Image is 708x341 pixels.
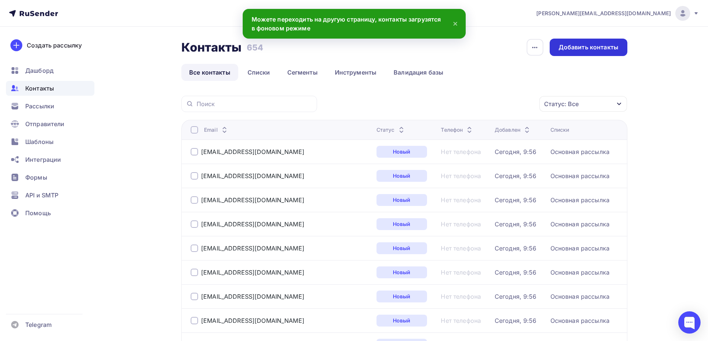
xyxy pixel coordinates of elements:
a: Новый [376,291,427,302]
a: Сегодня, 9:56 [495,245,537,252]
a: Основная рассылка [550,196,610,204]
a: [EMAIL_ADDRESS][DOMAIN_NAME] [201,293,304,300]
a: Новый [376,218,427,230]
span: Контакты [25,84,54,93]
a: Сегодня, 9:56 [495,148,537,155]
a: [EMAIL_ADDRESS][DOMAIN_NAME] [201,269,304,276]
a: Дашборд [6,63,94,78]
a: Нет телефона [441,220,481,228]
a: [EMAIL_ADDRESS][DOMAIN_NAME] [201,220,304,228]
span: Отправители [25,119,65,128]
a: Основная рассылка [550,317,610,324]
a: [EMAIL_ADDRESS][DOMAIN_NAME] [201,148,304,155]
a: Отправители [6,117,94,131]
a: Новый [376,315,427,327]
a: Сегодня, 9:56 [495,293,537,300]
div: Статус [376,126,406,134]
a: Сегодня, 9:56 [495,269,537,276]
a: Нет телефона [441,293,481,300]
a: Нет телефона [441,317,481,324]
a: Новый [376,194,427,206]
span: Рассылки [25,102,54,111]
span: Шаблоны [25,137,54,146]
button: Статус: Все [539,96,627,112]
a: Новый [376,170,427,182]
a: Все контакты [181,64,238,81]
a: Основная рассылка [550,172,610,180]
a: [EMAIL_ADDRESS][DOMAIN_NAME] [201,317,304,324]
a: Сегодня, 9:56 [495,172,537,180]
a: [EMAIL_ADDRESS][DOMAIN_NAME] [201,172,304,180]
a: Нет телефона [441,245,481,252]
a: [EMAIL_ADDRESS][DOMAIN_NAME] [201,196,304,204]
div: Сегодня, 9:56 [495,220,537,228]
a: Формы [6,170,94,185]
span: Помощь [25,209,51,217]
a: [EMAIL_ADDRESS][DOMAIN_NAME] [201,245,304,252]
a: Новый [376,242,427,254]
span: [PERSON_NAME][EMAIL_ADDRESS][DOMAIN_NAME] [536,10,671,17]
a: Нет телефона [441,148,481,155]
input: Поиск [197,100,313,108]
a: Инструменты [327,64,385,81]
div: Сегодня, 9:56 [495,196,537,204]
div: Нет телефона [441,269,481,276]
div: Основная рассылка [550,220,610,228]
span: API и SMTP [25,191,58,200]
a: Нет телефона [441,196,481,204]
span: Telegram [25,320,52,329]
div: Создать рассылку [27,41,82,50]
a: Новый [376,266,427,278]
a: [PERSON_NAME][EMAIL_ADDRESS][DOMAIN_NAME] [536,6,699,21]
a: Шаблоны [6,134,94,149]
h2: Контакты [181,40,242,55]
a: Основная рассылка [550,245,610,252]
a: Основная рассылка [550,293,610,300]
div: Email [204,126,229,134]
a: Новый [376,146,427,158]
div: Добавить контакты [559,43,618,52]
div: Статус: Все [544,99,579,108]
a: Нет телефона [441,172,481,180]
span: Дашборд [25,66,54,75]
a: Сегодня, 9:56 [495,317,537,324]
span: Формы [25,173,47,182]
a: Основная рассылка [550,148,610,155]
a: Рассылки [6,99,94,114]
a: Основная рассылка [550,269,610,276]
